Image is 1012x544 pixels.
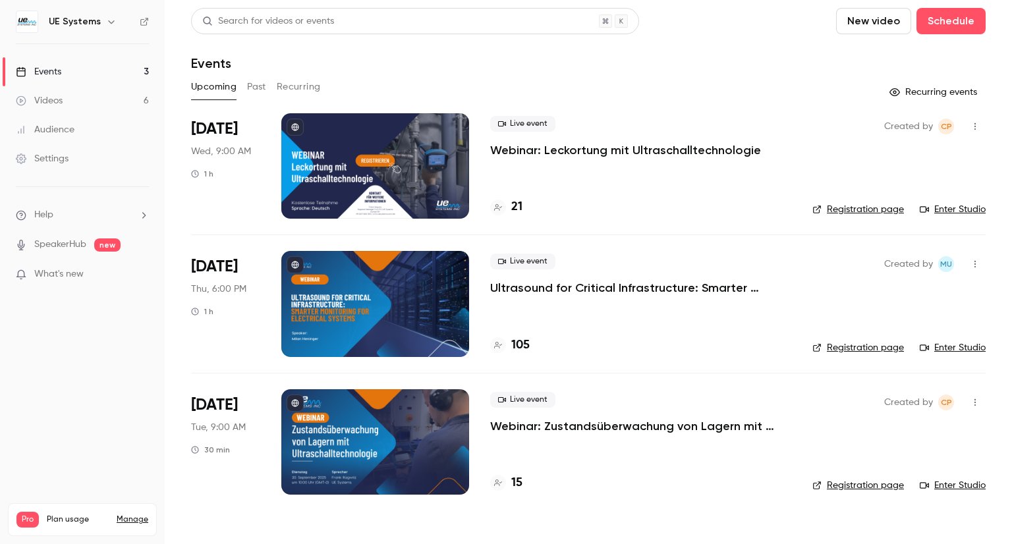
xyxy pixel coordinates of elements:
a: Webinar: Leckortung mit Ultraschalltechnologie [490,142,761,158]
h4: 21 [511,198,522,216]
button: Upcoming [191,76,237,97]
img: UE Systems [16,11,38,32]
div: Settings [16,152,69,165]
span: Cláudia Pereira [938,394,954,410]
button: Past [247,76,266,97]
h4: 15 [511,474,522,492]
span: Thu, 6:00 PM [191,283,246,296]
span: Created by [884,119,933,134]
span: [DATE] [191,119,238,140]
a: SpeakerHub [34,238,86,252]
button: Recurring events [884,82,986,103]
a: Registration page [812,479,904,492]
h6: UE Systems [49,15,101,28]
span: Live event [490,254,555,269]
div: 30 min [191,445,230,455]
a: 105 [490,337,530,354]
span: Tue, 9:00 AM [191,421,246,434]
div: Sep 18 Thu, 1:00 PM (America/New York) [191,251,260,356]
span: new [94,238,121,252]
a: Enter Studio [920,479,986,492]
button: Recurring [277,76,321,97]
div: Sep 17 Wed, 10:00 AM (Europe/Amsterdam) [191,113,260,219]
span: Created by [884,394,933,410]
a: Ultrasound for Critical Infrastructure: Smarter Monitoring for Electrical Systems [490,280,791,296]
span: CP [941,394,952,410]
span: Cláudia Pereira [938,119,954,134]
a: Registration page [812,203,904,216]
a: 15 [490,474,522,492]
a: Webinar: Zustandsüberwachung von Lagern mit Ultraschalltechnologie [490,418,791,434]
span: [DATE] [191,256,238,277]
div: 1 h [191,306,213,317]
span: Live event [490,116,555,132]
li: help-dropdown-opener [16,208,149,222]
span: Live event [490,392,555,408]
a: Enter Studio [920,341,986,354]
div: Events [16,65,61,78]
div: 1 h [191,169,213,179]
div: Videos [16,94,63,107]
span: Help [34,208,53,222]
span: MU [940,256,952,272]
a: Registration page [812,341,904,354]
span: Wed, 9:00 AM [191,145,251,158]
h1: Events [191,55,231,71]
span: Plan usage [47,514,109,525]
a: Manage [117,514,148,525]
span: Pro [16,512,39,528]
button: Schedule [916,8,986,34]
div: Search for videos or events [202,14,334,28]
span: What's new [34,267,84,281]
span: Created by [884,256,933,272]
a: 21 [490,198,522,216]
span: Marketing UE Systems [938,256,954,272]
div: Audience [16,123,74,136]
span: [DATE] [191,394,238,416]
a: Enter Studio [920,203,986,216]
span: CP [941,119,952,134]
div: Sep 30 Tue, 10:00 AM (Europe/Amsterdam) [191,389,260,495]
h4: 105 [511,337,530,354]
button: New video [836,8,911,34]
